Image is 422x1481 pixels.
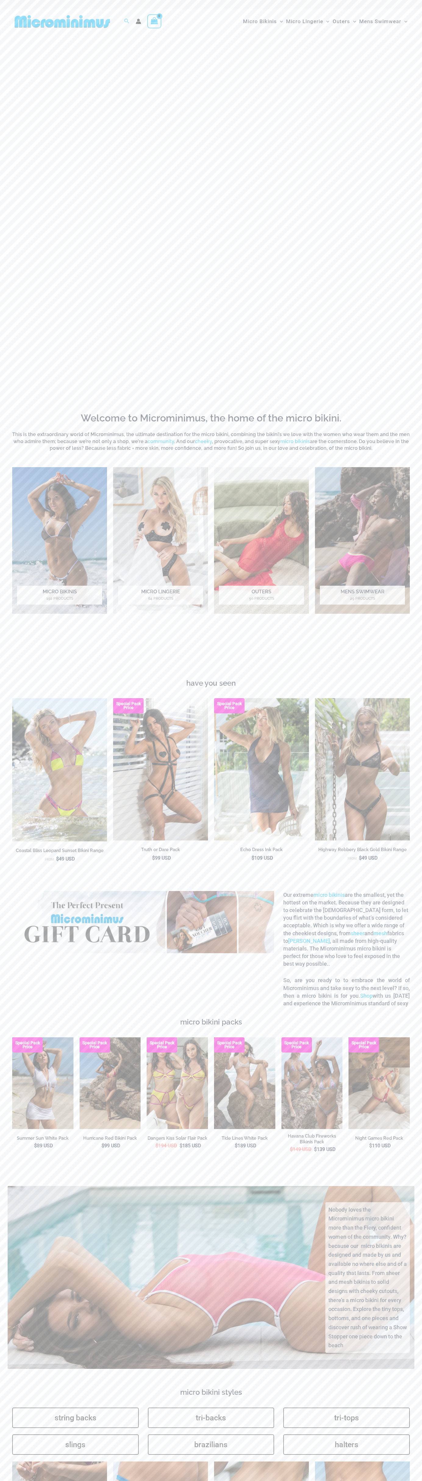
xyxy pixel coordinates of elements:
[152,855,155,861] span: $
[12,1018,410,1027] h4: micro bikini packs
[113,467,208,614] img: Micro Lingerie
[12,467,107,614] img: Micro Bikinis
[331,12,358,31] a: OutersMenu ToggleMenu Toggle
[12,467,107,614] a: Visit product category Micro Bikinis
[180,1143,201,1149] bdi: 185 USD
[328,1205,407,1350] p: Nobody loves the Microminimus micro bikini more than the Fiery, confident women of the community....
[214,847,309,853] h2: Echo Dress Ink Pack
[113,698,208,840] a: Truth or Dare Black 1905 Bodysuit 611 Micro 07 Truth or Dare Black 1905 Bodysuit 611 Micro 06Trut...
[283,891,410,968] p: Our extreme are the smallest, yet the hottest on the market. Because they are designed to celebra...
[286,14,323,29] span: Micro Lingerie
[195,439,212,444] a: cheeky
[214,467,309,614] a: Visit product category Outers
[358,12,409,31] a: Mens SwimwearMenu ToggleMenu Toggle
[281,1041,312,1049] b: Special Pack Price
[214,698,309,840] a: Echo Ink 5671 Dress 682 Thong 07 Echo Ink 5671 Dress 682 Thong 08Echo Ink 5671 Dress 682 Thong 08
[214,702,245,710] b: Special Pack Price
[180,1143,182,1149] span: $
[349,1037,410,1129] a: Night Games Red 1133 Bralette 6133 Thong 04 Night Games Red 1133 Bralette 6133 Thong 06Night Game...
[56,856,75,862] bdi: 49 USD
[359,14,401,29] span: Mens Swimwear
[315,847,410,855] a: Highway Robbery Black Gold Bikini Range
[12,848,107,854] h2: Coastal Bliss Leopard Sunset Bikini Range
[283,1434,410,1455] a: halters
[360,993,373,999] a: Shop
[281,1037,343,1129] img: Bikini Pack
[241,12,284,31] a: Micro BikinisMenu ToggleMenu Toggle
[156,1143,158,1149] span: $
[147,14,161,28] a: View Shopping Cart, empty
[350,14,356,29] span: Menu Toggle
[34,1143,53,1149] bdi: 89 USD
[214,1037,275,1129] img: Tide Lines White 350 Halter Top 470 Thong 05
[283,1408,410,1428] a: tri-tops
[323,14,329,29] span: Menu Toggle
[118,596,203,601] mark: 64 Products
[12,1408,139,1428] a: string backs
[113,467,208,614] a: Visit product category Micro Lingerie
[401,14,407,29] span: Menu Toggle
[12,1135,73,1141] a: Summer Sun White Pack
[118,586,203,605] h2: Micro Lingerie
[147,1041,177,1049] b: Special Pack Price
[12,679,410,688] h4: have you seen
[147,1037,208,1129] a: Dangers kiss Solar Flair Pack Dangers Kiss Solar Flair 1060 Bra 6060 Thong 1760 Garter 03Dangers ...
[374,930,387,936] a: mesh
[156,1143,177,1149] bdi: 194 USD
[314,1146,335,1152] bdi: 139 USD
[113,702,144,710] b: Special Pack Price
[252,855,254,861] span: $
[113,847,208,853] h2: Truth or Dare Pack
[235,1143,256,1149] bdi: 189 USD
[214,847,309,855] a: Echo Dress Ink Pack
[369,1143,391,1149] bdi: 110 USD
[12,630,410,676] iframe: TrustedSite Certified
[243,14,277,29] span: Micro Bikinis
[12,412,410,424] h2: Welcome to Microminimus, the home of the micro bikini.
[34,1143,37,1149] span: $
[290,1146,311,1152] bdi: 149 USD
[214,1135,275,1141] a: Tide Lines White Pack
[12,698,107,841] img: Coastal Bliss Leopard Sunset 3171 Tri Top 4371 Thong Bikini 06
[12,1037,73,1129] img: Summer Sun White 9116 Top 522 Skirt 08
[102,1143,104,1149] span: $
[12,1041,43,1049] b: Special Pack Price
[80,1037,141,1129] a: Hurricane Red 3277 Tri Top 4277 Thong Bottom 05 Hurricane Red 3277 Tri Top 4277 Thong Bottom 06Hu...
[281,1133,343,1145] a: Havana Club Fireworks Bikinis Pack
[12,891,274,953] img: Gift Card Banner 1680
[349,1135,410,1141] a: Night Games Red Pack
[315,467,410,614] img: Mens Swimwear
[349,1041,379,1049] b: Special Pack Price
[214,1041,245,1049] b: Special Pack Price
[214,467,309,614] img: Outers
[284,12,331,31] a: Micro LingerieMenu ToggleMenu Toggle
[315,698,410,840] a: Highway Robbery Black Gold 359 Clip Top 439 Clip Bottom 01v2Highway Robbery Black Gold 359 Clip T...
[315,847,410,853] h2: Highway Robbery Black Gold Bikini Range
[148,1434,274,1455] a: brazilians
[359,855,362,861] span: $
[80,1135,141,1141] a: Hurricane Red Bikini Pack
[214,1037,275,1129] a: Tide Lines White 350 Halter Top 470 Thong 05 Tide Lines White 350 Halter Top 470 Thong 03Tide Lin...
[280,439,310,444] a: micro bikinis
[124,18,130,25] a: Search icon link
[113,847,208,855] a: Truth or Dare Pack
[12,1037,73,1129] a: Summer Sun White 9116 Top 522 Skirt 08 Summer Sun White 9116 Top 522 Skirt 10Summer Sun White 911...
[315,698,410,840] img: Highway Robbery Black Gold 359 Clip Top 439 Clip Bottom 01v2
[12,15,113,28] img: MM SHOP LOGO FLAT
[136,19,141,24] a: Account icon link
[214,698,309,840] img: Echo Ink 5671 Dress 682 Thong 07
[290,1146,293,1152] span: $
[277,14,283,29] span: Menu Toggle
[147,1135,208,1141] a: Dangers Kiss Solar Flair Pack
[147,1037,208,1129] img: Dangers kiss Solar Flair Pack
[17,586,102,605] h2: Micro Bikinis
[241,11,410,32] nav: Site Navigation
[348,857,357,861] span: From:
[45,858,55,861] span: From:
